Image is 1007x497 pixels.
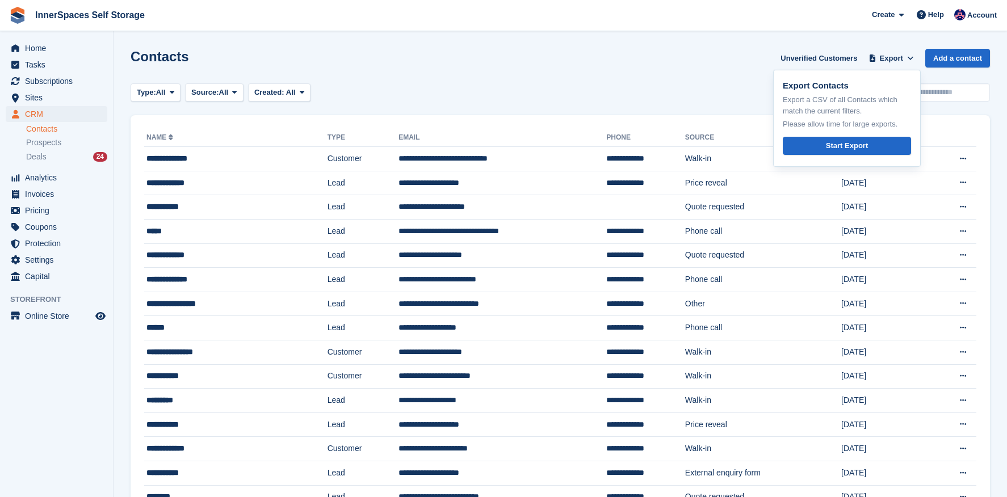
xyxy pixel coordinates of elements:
a: Deals 24 [26,151,107,163]
span: Subscriptions [25,73,93,89]
td: Lead [328,268,399,292]
td: Lead [328,219,399,243]
span: Settings [25,252,93,268]
span: Analytics [25,170,93,186]
td: Phone call [685,316,841,340]
span: Created: [254,88,284,96]
span: All [156,87,166,98]
a: menu [6,235,107,251]
td: Walk-in [685,437,841,461]
span: Account [967,10,997,21]
td: [DATE] [841,171,927,195]
td: Lead [328,195,399,220]
button: Export [866,49,916,68]
td: Lead [328,412,399,437]
h1: Contacts [131,49,189,64]
a: Prospects [26,137,107,149]
a: menu [6,40,107,56]
span: Online Store [25,308,93,324]
a: Name [146,133,175,141]
td: [DATE] [841,292,927,316]
a: Add a contact [925,49,990,68]
button: Created: All [248,83,311,102]
td: Lead [328,171,399,195]
span: Prospects [26,137,61,148]
td: Phone call [685,268,841,292]
span: Source: [191,87,219,98]
span: Deals [26,151,47,162]
span: Capital [25,268,93,284]
a: menu [6,57,107,73]
div: Start Export [826,140,868,151]
span: CRM [25,106,93,122]
td: Walk-in [685,364,841,389]
span: Invoices [25,186,93,202]
a: menu [6,219,107,235]
span: Export [880,53,903,64]
td: [DATE] [841,195,927,220]
span: Type: [137,87,156,98]
a: menu [6,268,107,284]
td: Walk-in [685,340,841,364]
a: Contacts [26,124,107,134]
a: menu [6,106,107,122]
div: 24 [93,152,107,162]
td: [DATE] [841,340,927,364]
td: [DATE] [841,316,927,340]
span: Create [872,9,895,20]
a: Start Export [783,137,911,155]
span: Coupons [25,219,93,235]
td: Lead [328,316,399,340]
td: Quote requested [685,195,841,220]
a: menu [6,73,107,89]
td: [DATE] [841,461,927,485]
span: Help [928,9,944,20]
th: Source [685,129,841,147]
td: Walk-in [685,147,841,171]
td: [DATE] [841,412,927,437]
span: Storefront [10,294,113,305]
td: Phone call [685,219,841,243]
td: Quote requested [685,243,841,268]
button: Type: All [131,83,181,102]
a: menu [6,90,107,106]
td: Customer [328,340,399,364]
a: menu [6,186,107,202]
span: All [219,87,229,98]
th: Email [398,129,606,147]
th: Phone [606,129,685,147]
span: Tasks [25,57,93,73]
p: Export Contacts [783,79,911,92]
a: menu [6,170,107,186]
td: Price reveal [685,412,841,437]
td: Price reveal [685,171,841,195]
td: Customer [328,147,399,171]
td: [DATE] [841,268,927,292]
td: Other [685,292,841,316]
td: Customer [328,437,399,461]
td: [DATE] [841,389,927,413]
span: Protection [25,235,93,251]
td: [DATE] [841,219,927,243]
td: Walk-in [685,389,841,413]
a: menu [6,308,107,324]
p: Please allow time for large exports. [783,119,911,130]
a: menu [6,203,107,218]
th: Type [328,129,399,147]
td: Lead [328,243,399,268]
img: Dominic Hampson [954,9,966,20]
a: menu [6,252,107,268]
span: Pricing [25,203,93,218]
span: All [286,88,296,96]
span: Sites [25,90,93,106]
td: Customer [328,364,399,389]
p: Export a CSV of all Contacts which match the current filters. [783,94,911,116]
img: stora-icon-8386f47178a22dfd0bd8f6a31ec36ba5ce8667c1dd55bd0f319d3a0aa187defe.svg [9,7,26,24]
td: Lead [328,461,399,485]
td: [DATE] [841,437,927,461]
span: Home [25,40,93,56]
td: Lead [328,292,399,316]
button: Source: All [185,83,244,102]
a: InnerSpaces Self Storage [31,6,149,24]
a: Unverified Customers [776,49,862,68]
